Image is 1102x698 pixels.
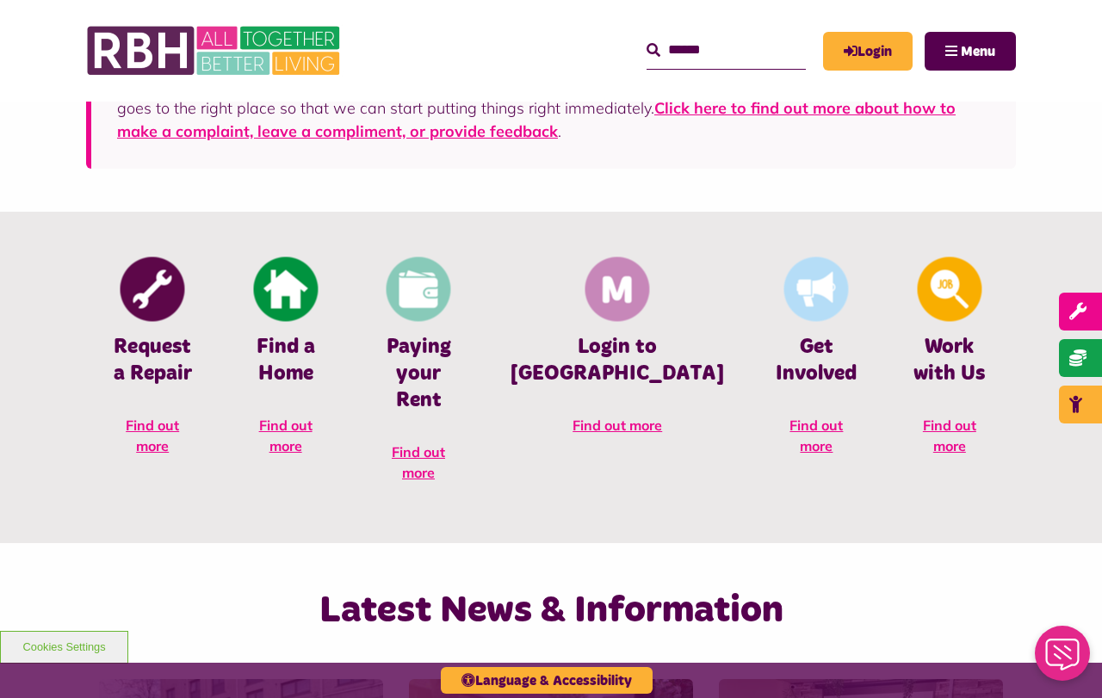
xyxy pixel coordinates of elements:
button: Language & Accessibility [441,667,653,694]
h4: Get Involved [776,334,857,387]
h4: Login to [GEOGRAPHIC_DATA] [511,334,724,387]
img: Get Involved [784,257,849,322]
img: RBH [86,17,344,84]
img: Looking For A Job [917,257,981,322]
img: Find A Home [253,257,318,322]
span: Find out more [259,417,313,454]
p: Particularly if you are letting us know about something which has gone wrong, we want to make sur... [117,73,990,143]
input: Search [647,32,806,69]
span: Menu [961,45,995,59]
h4: Find a Home [245,334,325,387]
span: Find out more [789,417,843,454]
span: Find out more [923,417,976,454]
button: Navigation [925,32,1016,71]
a: Find A Home Find a Home Find out more [219,255,351,473]
a: Membership And Mutuality Login to [GEOGRAPHIC_DATA] Find out more [485,255,750,453]
a: Pay Rent Paying your Rent Find out more [352,255,485,500]
h4: Work with Us [909,334,990,387]
a: Report Repair Request a Repair Find out more [86,255,219,473]
h4: Paying your Rent [378,334,459,415]
span: Find out more [573,417,662,434]
img: Pay Rent [387,257,451,322]
span: Find out more [392,443,445,481]
a: Looking For A Job Work with Us Find out more [883,255,1016,473]
img: Report Repair [121,257,185,322]
h2: Latest News & Information [241,586,861,635]
span: Find out more [126,417,179,454]
img: Membership And Mutuality [585,257,650,322]
iframe: Netcall Web Assistant for live chat [1025,621,1102,698]
h4: Request a Repair [112,334,193,387]
a: MyRBH [823,32,913,71]
a: Get Involved Get Involved Find out more [750,255,882,473]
